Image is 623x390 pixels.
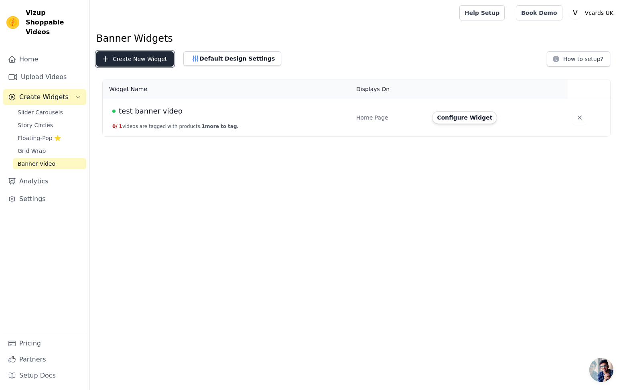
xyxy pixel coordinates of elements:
a: How to setup? [547,57,610,65]
a: Banner Video [13,158,86,169]
span: Floating-Pop ⭐ [18,134,61,142]
a: Book Demo [516,5,562,20]
button: Default Design Settings [183,51,281,66]
button: How to setup? [547,51,610,67]
span: Banner Video [18,160,55,168]
button: Delete widget [572,110,587,125]
button: Create New Widget [96,51,174,67]
button: Configure Widget [432,111,497,124]
text: V [573,9,578,17]
a: Partners [3,351,86,368]
span: Grid Wrap [18,147,46,155]
p: Vcards UK [582,6,617,20]
span: 1 [119,124,122,129]
div: Open chat [589,358,613,382]
a: Floating-Pop ⭐ [13,132,86,144]
a: Setup Docs [3,368,86,384]
a: Grid Wrap [13,145,86,156]
span: Live Published [112,110,116,113]
span: Slider Carousels [18,108,63,116]
a: Pricing [3,335,86,351]
span: test banner video [119,106,183,117]
span: 0 / [112,124,118,129]
span: Story Circles [18,121,53,129]
a: Story Circles [13,120,86,131]
button: Create Widgets [3,89,86,105]
a: Settings [3,191,86,207]
span: Create Widgets [19,92,69,102]
img: Vizup [6,16,19,29]
a: Analytics [3,173,86,189]
a: Upload Videos [3,69,86,85]
button: V Vcards UK [569,6,617,20]
a: Slider Carousels [13,107,86,118]
span: Vizup Shoppable Videos [26,8,83,37]
th: Widget Name [103,79,351,99]
div: Home Page [356,114,422,122]
button: 0/ 1videos are tagged with products.1more to tag. [112,123,239,130]
th: Displays On [351,79,427,99]
h1: Banner Widgets [96,32,617,45]
a: Help Setup [459,5,505,20]
span: 1 more to tag. [202,124,239,129]
a: Home [3,51,86,67]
